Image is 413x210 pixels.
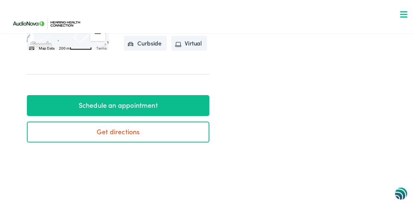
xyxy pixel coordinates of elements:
a: Schedule an appointment [27,94,209,115]
img: Google [29,39,53,48]
a: Get directions [27,120,209,141]
li: Virtual [171,34,207,49]
button: Keyboard shortcuts [29,44,34,50]
li: Curbside [124,34,167,49]
span: 200 m [59,45,70,49]
button: Map Scale: 200 m per 55 pixels [57,43,94,48]
button: Zoom out [90,25,105,40]
a: Open this area in Google Maps (opens a new window) [29,39,53,48]
a: What We Offer [14,30,410,53]
button: Map Data [39,44,54,50]
img: svg+xml;base64,PHN2ZyB3aWR0aD0iNDgiIGhlaWdodD0iNDgiIHZpZXdCb3g9IjAgMCA0OCA0OCIgZmlsbD0ibm9uZSIgeG... [395,185,407,199]
a: Terms [96,45,107,49]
